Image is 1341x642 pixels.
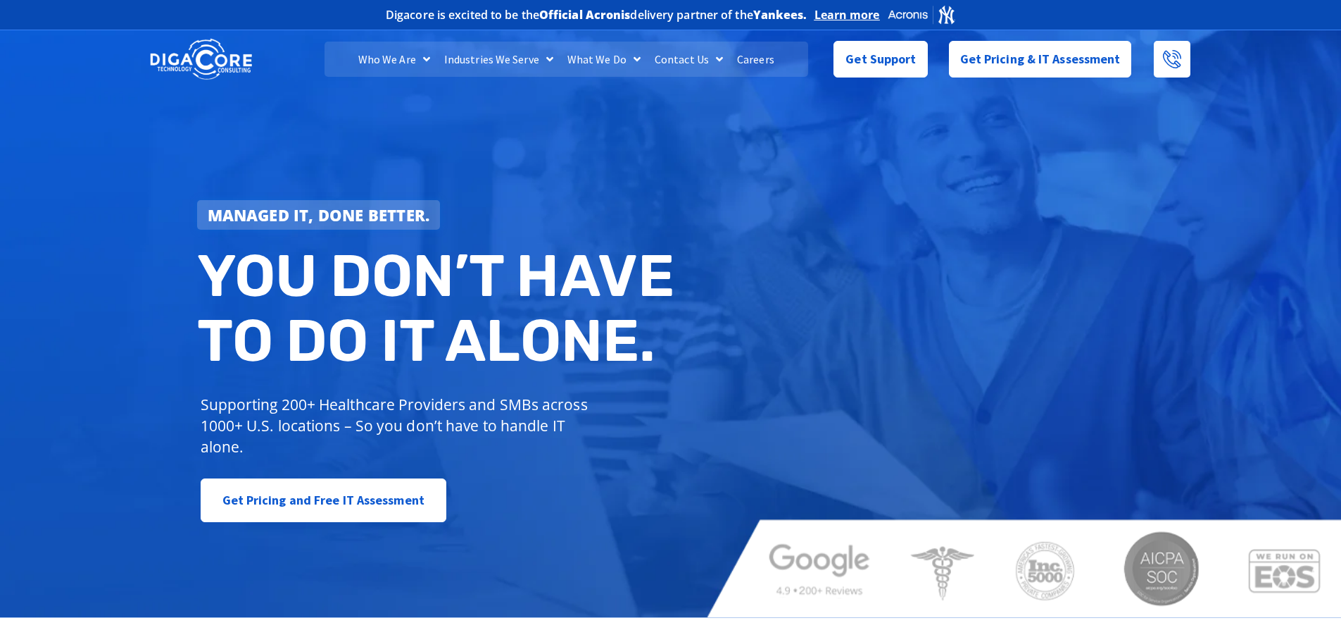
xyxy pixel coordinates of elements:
[437,42,560,77] a: Industries We Serve
[833,41,927,78] a: Get Support
[222,486,424,514] span: Get Pricing and Free IT Assessment
[814,8,880,22] a: Learn more
[325,42,807,77] nav: Menu
[648,42,730,77] a: Contact Us
[201,394,594,457] p: Supporting 200+ Healthcare Providers and SMBs across 1000+ U.S. locations – So you don’t have to ...
[539,7,631,23] b: Official Acronis
[197,244,681,373] h2: You don’t have to do IT alone.
[386,9,807,20] h2: Digacore is excited to be the delivery partner of the
[753,7,807,23] b: Yankees.
[208,204,430,226] strong: Managed IT, done better.
[201,479,446,522] a: Get Pricing and Free IT Assessment
[887,4,956,25] img: Acronis
[197,200,441,230] a: Managed IT, done better.
[845,45,916,73] span: Get Support
[949,41,1132,78] a: Get Pricing & IT Assessment
[351,42,437,77] a: Who We Are
[150,37,252,82] img: DigaCore Technology Consulting
[560,42,648,77] a: What We Do
[730,42,781,77] a: Careers
[960,45,1121,73] span: Get Pricing & IT Assessment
